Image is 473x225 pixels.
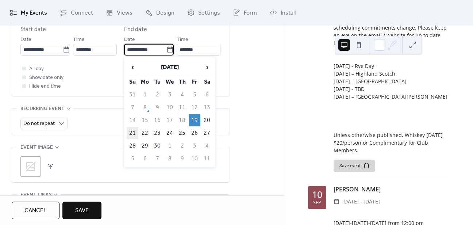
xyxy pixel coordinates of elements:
[139,114,151,126] td: 15
[140,3,180,23] a: Design
[139,102,151,114] td: 8
[29,73,64,82] span: Show date only
[201,127,213,139] td: 27
[100,3,138,23] a: Views
[281,9,296,18] span: Install
[264,3,301,23] a: Install
[342,197,380,206] span: [DATE] - [DATE]
[189,114,200,126] td: 19
[20,25,46,34] div: Start date
[164,153,176,165] td: 8
[23,119,55,129] span: Do not repeat
[176,89,188,101] td: 4
[139,89,151,101] td: 1
[127,76,138,88] th: Su
[124,35,135,44] span: Date
[176,114,188,126] td: 18
[139,76,151,88] th: Mo
[334,160,375,172] button: Save event
[201,76,213,88] th: Sa
[176,76,188,88] th: Th
[73,35,85,44] span: Time
[189,140,200,152] td: 3
[176,153,188,165] td: 9
[127,140,138,152] td: 28
[156,9,174,18] span: Design
[20,143,53,152] span: Event image
[139,153,151,165] td: 6
[312,190,322,199] div: 10
[334,185,449,194] div: [PERSON_NAME]
[201,114,213,126] td: 20
[139,140,151,152] td: 29
[151,102,163,114] td: 9
[177,35,188,44] span: Time
[20,191,52,199] span: Event links
[164,127,176,139] td: 24
[54,3,99,23] a: Connect
[182,3,226,23] a: Settings
[189,76,200,88] th: Fr
[127,127,138,139] td: 21
[151,76,163,88] th: Tu
[244,9,257,18] span: Form
[176,127,188,139] td: 25
[127,89,138,101] td: 31
[124,25,147,34] div: End date
[201,102,213,114] td: 13
[75,206,89,215] span: Save
[201,153,213,165] td: 11
[334,197,339,206] div: ​
[139,127,151,139] td: 22
[189,102,200,114] td: 12
[127,102,138,114] td: 7
[189,127,200,139] td: 26
[127,153,138,165] td: 5
[151,89,163,101] td: 2
[176,102,188,114] td: 11
[62,202,101,219] button: Save
[164,89,176,101] td: 3
[151,153,163,165] td: 7
[164,114,176,126] td: 17
[151,140,163,152] td: 30
[151,114,163,126] td: 16
[4,3,53,23] a: My Events
[24,206,47,215] span: Cancel
[164,140,176,152] td: 1
[189,153,200,165] td: 10
[20,35,31,44] span: Date
[176,140,188,152] td: 2
[127,60,138,75] span: ‹
[164,102,176,114] td: 10
[12,202,59,219] button: Cancel
[71,9,93,18] span: Connect
[29,82,61,91] span: Hide end time
[139,60,200,75] th: [DATE]
[227,3,262,23] a: Form
[20,104,65,113] span: Recurring event
[201,60,212,75] span: ›
[117,9,132,18] span: Views
[164,76,176,88] th: We
[189,89,200,101] td: 5
[201,89,213,101] td: 6
[127,114,138,126] td: 14
[21,9,47,18] span: My Events
[20,156,41,177] div: ;
[313,201,321,205] div: Sep
[201,140,213,152] td: 4
[151,127,163,139] td: 23
[198,9,220,18] span: Settings
[29,65,44,73] span: All day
